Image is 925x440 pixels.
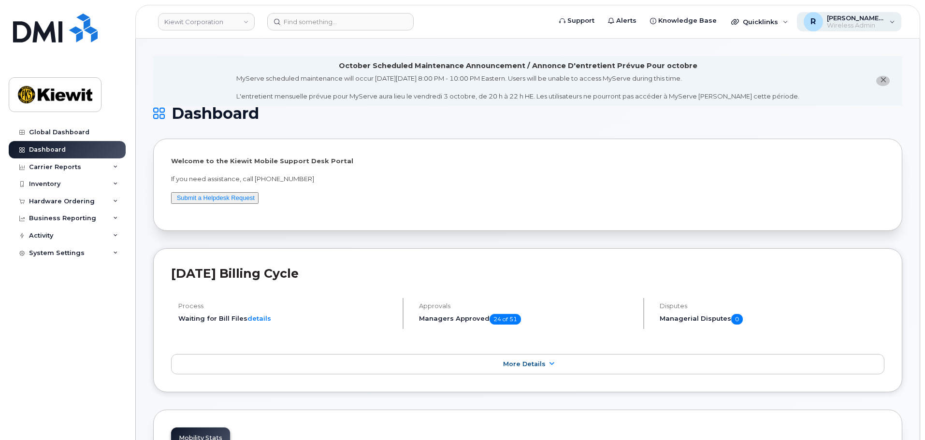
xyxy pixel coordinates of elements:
[236,74,799,101] div: MyServe scheduled maintenance will occur [DATE][DATE] 8:00 PM - 10:00 PM Eastern. Users will be u...
[247,314,271,322] a: details
[490,314,521,325] span: 24 of 51
[339,61,697,71] div: October Scheduled Maintenance Announcement / Annonce D'entretient Prévue Pour octobre
[660,314,884,325] h5: Managerial Disputes
[178,302,394,310] h4: Process
[660,302,884,310] h4: Disputes
[876,76,890,86] button: close notification
[503,360,546,368] span: More Details
[172,106,259,121] span: Dashboard
[171,156,884,166] p: Welcome to the Kiewit Mobile Support Desk Portal
[731,314,743,325] span: 0
[171,192,259,204] button: Submit a Helpdesk Request
[178,314,394,323] li: Waiting for Bill Files
[419,302,635,310] h4: Approvals
[419,314,635,325] h5: Managers Approved
[171,174,884,184] p: If you need assistance, call [PHONE_NUMBER]
[177,194,255,201] a: Submit a Helpdesk Request
[171,266,884,281] h2: [DATE] Billing Cycle
[883,398,918,433] iframe: Messenger Launcher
